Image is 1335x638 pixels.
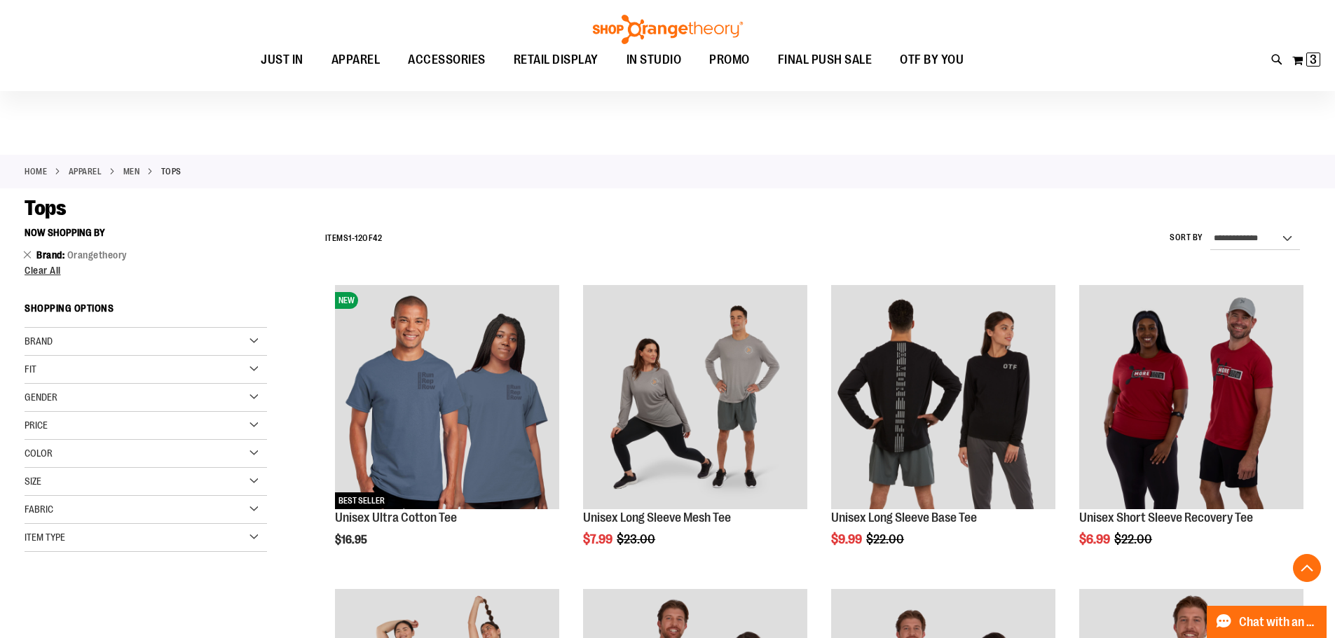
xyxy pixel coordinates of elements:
span: $22.00 [1114,532,1154,546]
a: Unisex Long Sleeve Base Tee [831,511,977,525]
a: Unisex Ultra Cotton TeeNEWBEST SELLER [335,285,559,511]
span: Clear All [25,265,61,276]
span: $23.00 [617,532,657,546]
span: $7.99 [583,532,615,546]
button: Chat with an Expert [1207,606,1327,638]
img: Product image for Unisex Long Sleeve Base Tee [831,285,1055,509]
span: IN STUDIO [627,44,682,76]
a: FINAL PUSH SALE [764,44,886,76]
label: Sort By [1170,232,1203,244]
a: Home [25,165,47,178]
a: IN STUDIO [612,44,696,76]
span: Fabric [25,504,53,515]
span: Gender [25,391,57,403]
a: Unisex Ultra Cotton Tee [335,511,457,525]
span: APPAREL [331,44,381,76]
span: BEST SELLER [335,492,388,509]
span: 12 [355,233,362,243]
span: $22.00 [866,532,906,546]
button: Back To Top [1293,554,1321,582]
strong: Shopping Options [25,296,267,328]
a: APPAREL [69,165,102,178]
a: Unisex Long Sleeve Mesh Tee [583,511,731,525]
a: PROMO [695,44,764,76]
span: ACCESSORIES [408,44,486,76]
div: product [1072,278,1310,582]
strong: Tops [161,165,182,178]
span: Chat with an Expert [1239,616,1318,629]
img: Product image for Unisex SS Recovery Tee [1079,285,1303,509]
span: $16.95 [335,534,369,546]
a: Clear All [25,265,267,275]
div: product [328,278,566,582]
a: APPAREL [317,44,395,76]
span: Brand [36,249,67,261]
span: NEW [335,292,358,309]
span: Tops [25,196,66,220]
img: Shop Orangetheory [591,15,745,44]
h2: Items - of [325,228,383,249]
a: ACCESSORIES [394,44,500,76]
span: 1 [348,233,352,243]
span: PROMO [709,44,750,76]
span: OTF BY YOU [900,44,964,76]
span: RETAIL DISPLAY [514,44,598,76]
span: $6.99 [1079,532,1112,546]
a: MEN [123,165,140,178]
a: OTF BY YOU [886,44,978,76]
span: JUST IN [261,44,303,76]
span: Item Type [25,532,65,543]
span: 3 [1310,53,1317,67]
img: Unisex Long Sleeve Mesh Tee primary image [583,285,807,509]
span: Price [25,419,48,431]
span: FINAL PUSH SALE [778,44,872,76]
span: $9.99 [831,532,864,546]
div: product [576,278,814,582]
span: Size [25,476,41,487]
a: Unisex Short Sleeve Recovery Tee [1079,511,1253,525]
span: Brand [25,335,53,347]
a: JUST IN [247,44,317,76]
span: Fit [25,363,36,375]
span: 42 [373,233,382,243]
a: Unisex Long Sleeve Mesh Tee primary image [583,285,807,511]
button: Now Shopping by [25,221,112,244]
span: Orangetheory [67,249,127,261]
div: product [824,278,1062,582]
span: Color [25,448,53,459]
a: Product image for Unisex SS Recovery Tee [1079,285,1303,511]
img: Unisex Ultra Cotton Tee [335,285,559,509]
a: Product image for Unisex Long Sleeve Base Tee [831,285,1055,511]
a: RETAIL DISPLAY [500,44,612,76]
